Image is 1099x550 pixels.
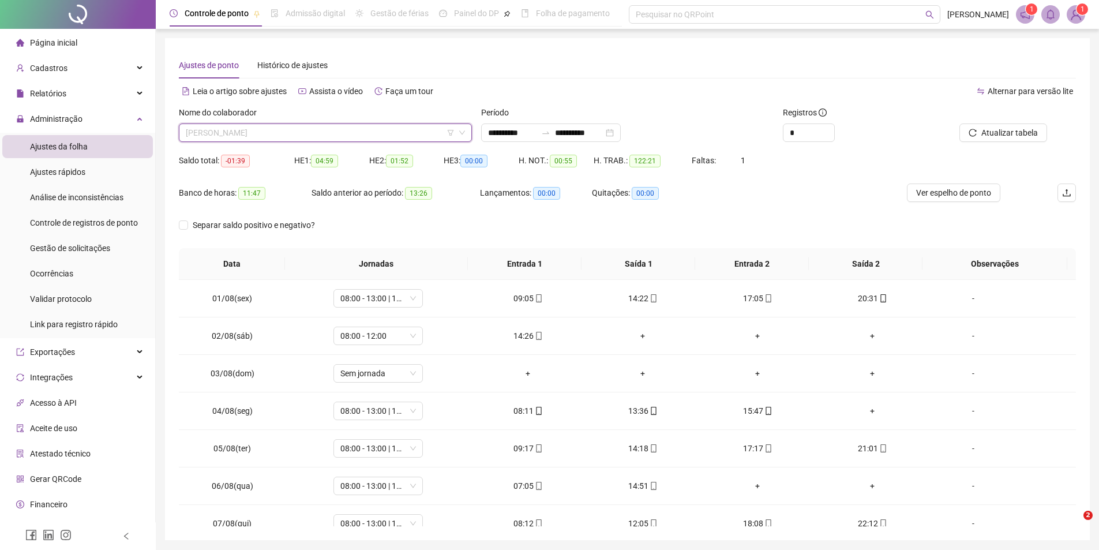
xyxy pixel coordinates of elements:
[925,10,934,19] span: search
[30,218,138,227] span: Controle de registros de ponto
[480,330,576,342] div: 14:26
[939,367,1007,380] div: -
[16,89,24,98] span: file
[271,9,279,17] span: file-done
[595,330,691,342] div: +
[824,442,921,455] div: 21:01
[182,87,190,95] span: file-text
[179,186,312,200] div: Banco de horas:
[30,193,123,202] span: Análise de inconsistências
[253,10,260,17] span: pushpin
[16,39,24,47] span: home
[16,450,24,458] span: solution
[340,477,416,495] span: 08:00 - 13:00 | 15:00 - 18:00
[30,449,91,458] span: Atestado técnico
[30,114,82,124] span: Administração
[710,442,806,455] div: 17:17
[309,87,363,96] span: Assista o vídeo
[763,444,772,452] span: mobile
[594,154,692,167] div: H. TRAB.:
[16,348,24,356] span: export
[238,187,265,200] span: 11:47
[30,89,66,98] span: Relatórios
[30,320,118,329] span: Link para registro rápido
[16,115,24,123] span: lock
[30,167,85,177] span: Ajustes rápidos
[1077,3,1088,15] sup: Atualize o seu contato no menu Meus Dados
[460,155,487,167] span: 00:00
[534,407,543,415] span: mobile
[30,424,77,433] span: Aceite de uso
[213,444,251,453] span: 05/08(ter)
[16,500,24,508] span: dollar
[312,186,480,200] div: Saldo anterior ao período:
[185,9,249,18] span: Controle de ponto
[30,38,77,47] span: Página inicial
[521,9,529,17] span: book
[212,481,253,491] span: 06/08(qua)
[439,9,447,17] span: dashboard
[763,519,772,527] span: mobile
[186,124,465,141] span: CICERO ROBSON DA SILVA
[16,64,24,72] span: user-add
[819,108,827,117] span: info-circle
[286,9,345,18] span: Admissão digital
[710,367,806,380] div: +
[1067,6,1085,23] img: 86716
[977,87,985,95] span: swap
[648,294,658,302] span: mobile
[30,500,67,509] span: Financeiro
[959,124,1047,142] button: Atualizar tabela
[298,87,306,95] span: youtube
[480,405,576,417] div: 08:11
[30,373,73,382] span: Integrações
[179,106,264,119] label: Nome do colaborador
[824,405,921,417] div: +
[939,442,1007,455] div: -
[595,367,691,380] div: +
[340,440,416,457] span: 08:00 - 13:00 | 15:00 - 18:00
[311,155,338,167] span: 04:59
[534,519,543,527] span: mobile
[710,517,806,530] div: 18:08
[763,407,772,415] span: mobile
[648,407,658,415] span: mobile
[444,154,519,167] div: HE 3:
[212,331,253,341] span: 02/08(sáb)
[294,154,369,167] div: HE 1:
[692,156,718,165] span: Faltas:
[340,327,416,345] span: 08:00 - 12:00
[534,482,543,490] span: mobile
[257,61,328,70] span: Histórico de ajustes
[480,480,576,492] div: 07:05
[988,87,1073,96] span: Alternar para versão lite
[193,87,287,96] span: Leia o artigo sobre ajustes
[481,106,516,119] label: Período
[878,294,887,302] span: mobile
[480,367,576,380] div: +
[878,444,887,452] span: mobile
[550,155,577,167] span: 00:55
[374,87,382,95] span: history
[695,248,809,280] th: Entrada 2
[783,106,827,119] span: Registros
[595,292,691,305] div: 14:22
[939,480,1007,492] div: -
[480,186,592,200] div: Lançamentos:
[922,248,1067,280] th: Observações
[939,330,1007,342] div: -
[1062,188,1071,197] span: upload
[809,248,922,280] th: Saída 2
[480,292,576,305] div: 09:05
[30,294,92,304] span: Validar protocolo
[340,365,416,382] span: Sem jornada
[1060,511,1087,538] iframe: Intercom live chat
[468,248,582,280] th: Entrada 1
[504,10,511,17] span: pushpin
[30,398,77,407] span: Acesso à API
[932,257,1058,270] span: Observações
[939,292,1007,305] div: -
[340,290,416,307] span: 08:00 - 13:00 | 15:00 - 18:00
[1020,9,1030,20] span: notification
[1083,511,1093,520] span: 2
